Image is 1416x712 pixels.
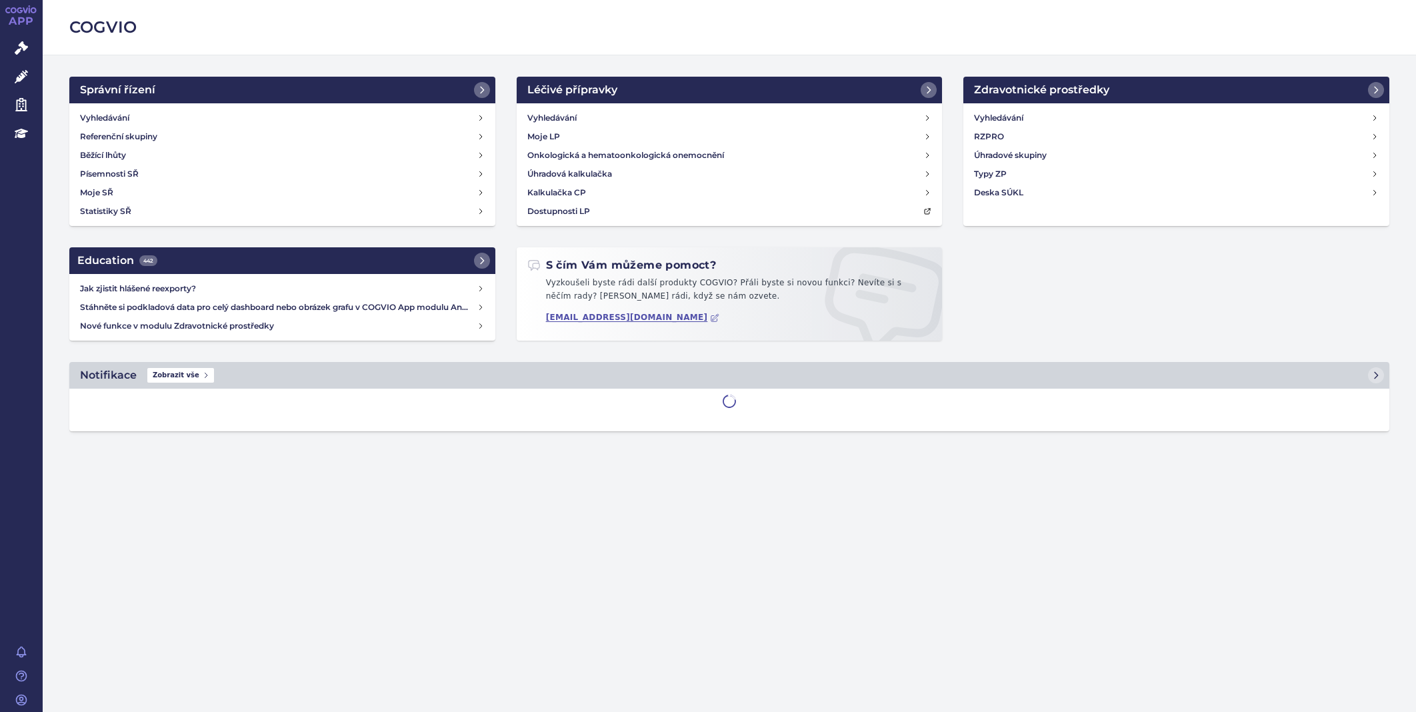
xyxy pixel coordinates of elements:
h4: Jak zjistit hlášené reexporty? [80,282,477,295]
a: Vyhledávání [75,109,490,127]
a: Jak zjistit hlášené reexporty? [75,279,490,298]
h4: Moje SŘ [80,186,113,199]
a: Statistiky SŘ [75,202,490,221]
h4: Vyhledávání [80,111,129,125]
h4: Vyhledávání [974,111,1023,125]
a: Nové funkce v modulu Zdravotnické prostředky [75,317,490,335]
h4: Stáhněte si podkladová data pro celý dashboard nebo obrázek grafu v COGVIO App modulu Analytics [80,301,477,314]
a: [EMAIL_ADDRESS][DOMAIN_NAME] [546,313,720,323]
a: Moje SŘ [75,183,490,202]
p: Vyzkoušeli byste rádi další produkty COGVIO? Přáli byste si novou funkci? Nevíte si s něčím rady?... [527,277,932,308]
a: Kalkulačka CP [522,183,937,202]
h4: Typy ZP [974,167,1007,181]
h4: Statistiky SŘ [80,205,131,218]
h2: Léčivé přípravky [527,82,617,98]
h2: Education [77,253,157,269]
h4: Dostupnosti LP [527,205,590,218]
h4: Deska SÚKL [974,186,1023,199]
h2: Zdravotnické prostředky [974,82,1109,98]
a: Dostupnosti LP [522,202,937,221]
a: Deska SÚKL [969,183,1384,202]
a: Referenční skupiny [75,127,490,146]
a: RZPRO [969,127,1384,146]
h4: Nové funkce v modulu Zdravotnické prostředky [80,319,477,333]
h4: Úhradové skupiny [974,149,1047,162]
a: Education442 [69,247,495,274]
h2: Notifikace [80,367,137,383]
a: Moje LP [522,127,937,146]
a: NotifikaceZobrazit vše [69,362,1389,389]
a: Písemnosti SŘ [75,165,490,183]
a: Úhradové skupiny [969,146,1384,165]
h4: Písemnosti SŘ [80,167,139,181]
h4: Moje LP [527,130,560,143]
a: Zdravotnické prostředky [963,77,1389,103]
h4: Vyhledávání [527,111,577,125]
a: Stáhněte si podkladová data pro celý dashboard nebo obrázek grafu v COGVIO App modulu Analytics [75,298,490,317]
h4: Kalkulačka CP [527,186,586,199]
h4: RZPRO [974,130,1004,143]
h4: Referenční skupiny [80,130,157,143]
a: Běžící lhůty [75,146,490,165]
a: Vyhledávání [969,109,1384,127]
a: Typy ZP [969,165,1384,183]
a: Léčivé přípravky [517,77,943,103]
h4: Onkologická a hematoonkologická onemocnění [527,149,724,162]
h4: Úhradová kalkulačka [527,167,612,181]
h2: COGVIO [69,16,1389,39]
h2: Správní řízení [80,82,155,98]
span: Zobrazit vše [147,368,214,383]
a: Vyhledávání [522,109,937,127]
a: Úhradová kalkulačka [522,165,937,183]
h4: Běžící lhůty [80,149,126,162]
a: Správní řízení [69,77,495,103]
a: Onkologická a hematoonkologická onemocnění [522,146,937,165]
h2: S čím Vám můžeme pomoct? [527,258,717,273]
span: 442 [139,255,157,266]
